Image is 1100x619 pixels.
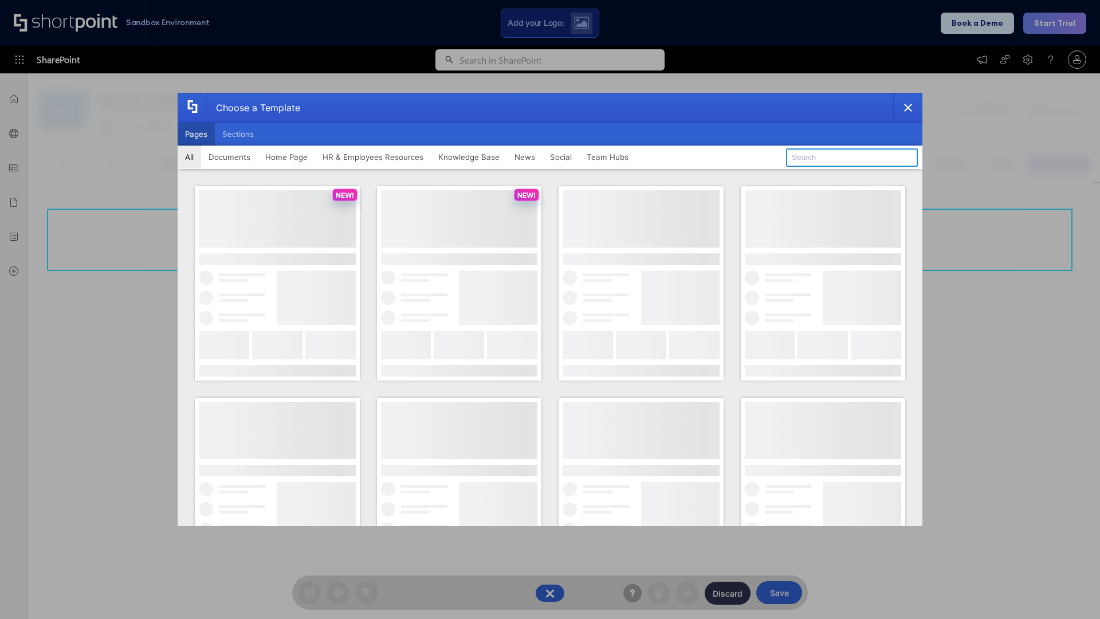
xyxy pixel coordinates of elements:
div: template selector [178,93,922,526]
button: All [178,146,201,169]
button: Knowledge Base [431,146,507,169]
button: Social [543,146,579,169]
button: Team Hubs [579,146,636,169]
p: NEW! [336,191,354,199]
div: Choose a Template [207,93,300,122]
button: Home Page [258,146,315,169]
p: NEW! [517,191,536,199]
button: HR & Employees Resources [315,146,431,169]
button: Pages [178,123,215,146]
button: Sections [215,123,261,146]
iframe: Chat Widget [1043,564,1100,619]
button: News [507,146,543,169]
button: Documents [201,146,258,169]
input: Search [786,148,918,167]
